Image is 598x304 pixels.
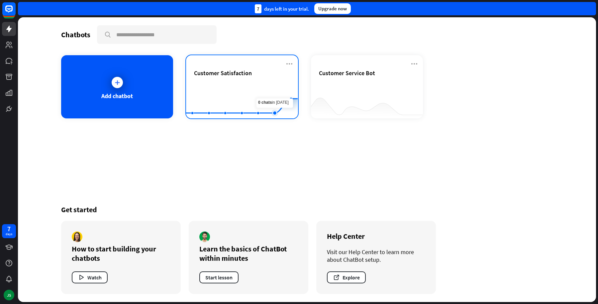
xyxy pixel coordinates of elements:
div: Learn the basics of ChatBot within minutes [199,244,298,263]
div: Chatbots [61,30,90,39]
div: Upgrade now [314,3,351,14]
div: Add chatbot [101,92,133,100]
div: Visit our Help Center to learn more about ChatBot setup. [327,248,425,263]
span: Customer Satisfaction [194,69,252,77]
img: author [72,231,82,242]
button: Explore [327,271,366,283]
button: Start lesson [199,271,239,283]
div: Help Center [327,231,425,241]
div: JS [4,290,14,300]
img: author [199,231,210,242]
button: Watch [72,271,108,283]
button: Open LiveChat chat widget [5,3,25,23]
div: Get started [61,205,553,214]
div: days left in your trial. [255,4,309,13]
div: 7 [7,226,11,232]
span: Customer Service Bot [319,69,375,77]
a: 7 days [2,224,16,238]
div: 7 [255,4,261,13]
div: days [6,232,12,236]
div: How to start building your chatbots [72,244,170,263]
